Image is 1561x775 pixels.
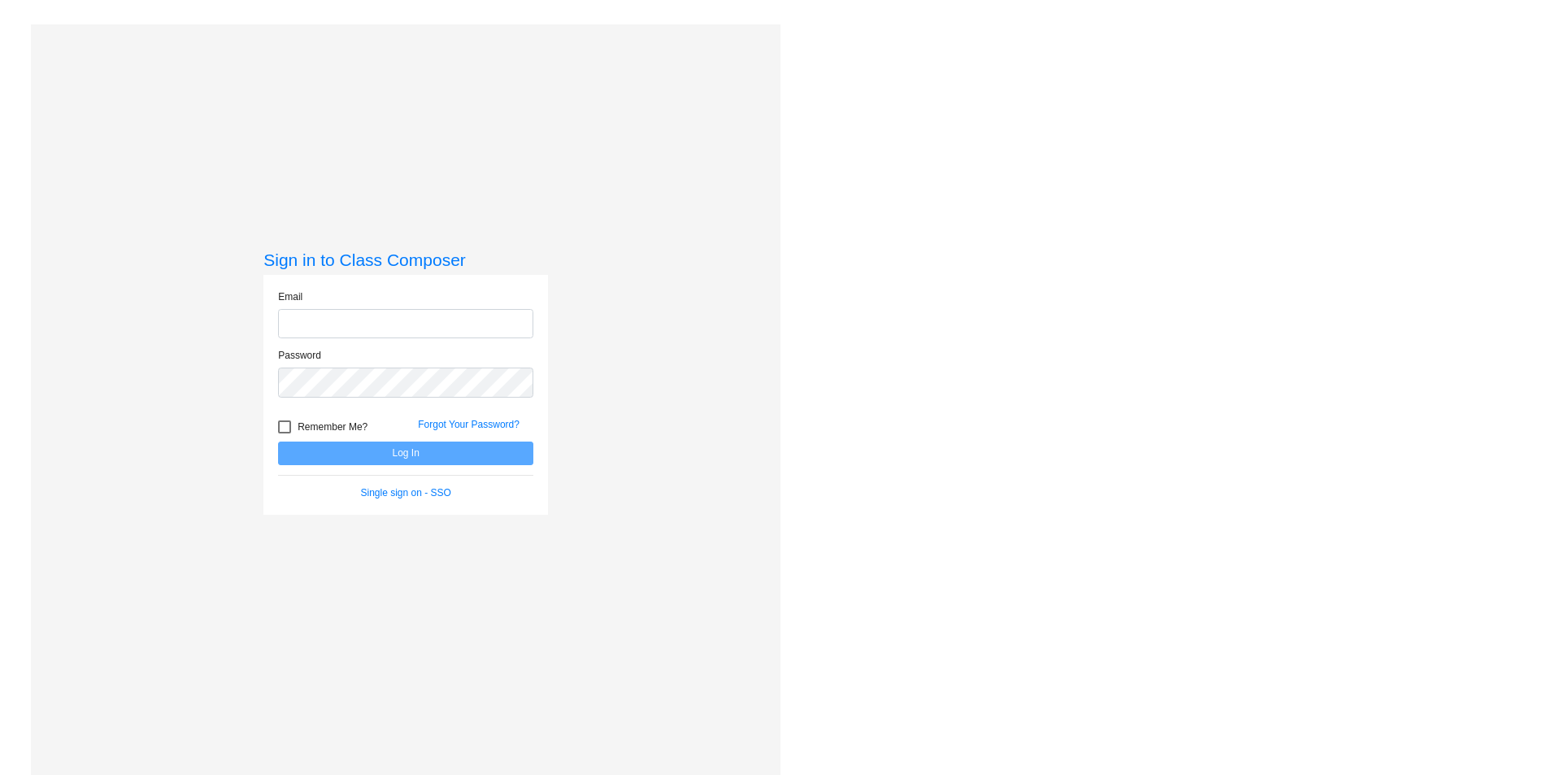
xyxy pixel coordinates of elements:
a: Forgot Your Password? [418,419,520,430]
button: Log In [278,442,533,465]
span: Remember Me? [298,417,367,437]
a: Single sign on - SSO [361,487,451,499]
label: Email [278,290,302,304]
label: Password [278,348,321,363]
h3: Sign in to Class Composer [263,250,548,270]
